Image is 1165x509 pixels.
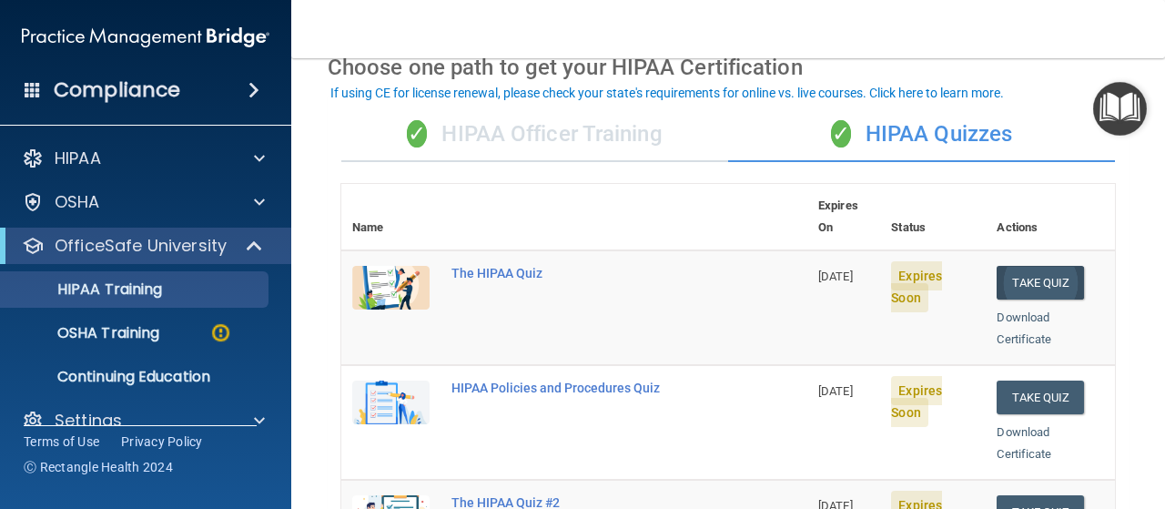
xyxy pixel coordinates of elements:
span: Expires Soon [891,261,942,312]
a: Download Certificate [997,425,1051,461]
span: [DATE] [818,384,853,398]
h4: Compliance [54,77,180,103]
div: The HIPAA Quiz [451,266,716,280]
div: HIPAA Quizzes [728,107,1115,162]
span: Ⓒ Rectangle Health 2024 [24,458,173,476]
a: OSHA [22,191,265,213]
a: Terms of Use [24,433,99,451]
p: OSHA [55,191,100,213]
a: HIPAA [22,148,265,169]
th: Status [880,184,986,250]
div: HIPAA Officer Training [341,107,728,162]
th: Name [341,184,441,250]
a: Download Certificate [997,310,1051,346]
p: Settings [55,410,122,432]
p: OfficeSafe University [55,235,227,257]
th: Expires On [807,184,880,250]
p: HIPAA [55,148,101,169]
div: HIPAA Policies and Procedures Quiz [451,381,716,395]
span: [DATE] [818,270,853,283]
div: If using CE for license renewal, please check your state's requirements for online vs. live cours... [330,87,1004,99]
th: Actions [986,184,1115,250]
a: OfficeSafe University [22,235,264,257]
span: ✓ [407,120,427,148]
a: Settings [22,410,265,432]
button: Take Quiz [997,266,1084,300]
div: Choose one path to get your HIPAA Certification [328,41,1129,94]
p: OSHA Training [12,324,159,342]
button: Open Resource Center [1093,82,1147,136]
button: Take Quiz [997,381,1084,414]
a: Privacy Policy [121,433,203,451]
img: PMB logo [22,19,269,56]
span: ✓ [831,120,851,148]
p: Continuing Education [12,368,260,386]
button: If using CE for license renewal, please check your state's requirements for online vs. live cours... [328,84,1007,102]
img: warning-circle.0cc9ac19.png [209,321,232,344]
p: HIPAA Training [12,280,162,299]
span: Expires Soon [891,376,942,427]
